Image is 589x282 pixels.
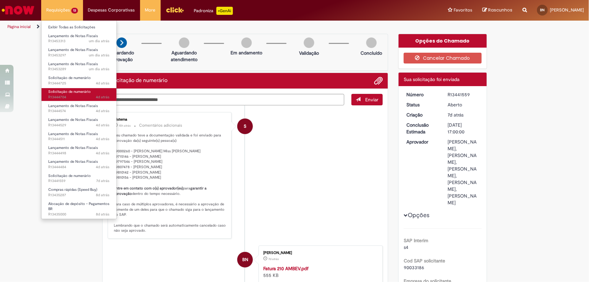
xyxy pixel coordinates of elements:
span: R13444511 [48,136,110,142]
span: More [145,7,156,14]
span: 13 [71,8,78,14]
a: Aberto R13444498 : Lançamento de Notas Fiscais [42,144,116,157]
a: Aberto R13444704 : Solicitação de numerário [42,88,116,101]
span: Favoritos [454,7,472,14]
p: Concluído [360,50,382,56]
button: Adicionar anexos [374,76,383,85]
time: 25/08/2025 14:19:18 [96,136,110,142]
span: Alocação de depósito - Pagamentos BR [48,201,109,212]
span: S [244,118,246,134]
a: Aberto R13453289 : Lançamento de Notas Fiscais [42,60,116,73]
span: R13444498 [48,151,110,156]
span: um dia atrás [89,39,110,44]
span: R13441559 [48,178,110,184]
span: Lançamento de Notas Fiscais [48,61,98,67]
span: Solicitação de numerário [48,89,91,94]
span: Lançamento de Notas Fiscais [48,103,98,108]
dt: Conclusão Estimada [401,122,443,135]
span: 8d atrás [96,193,110,198]
time: 23/08/2025 07:15:35 [268,257,279,261]
p: Seu chamado teve a documentação validada e foi enviado para aprovação da(s) seguinte(s) pessoa(s)... [114,133,226,233]
div: Aberto [448,101,479,108]
span: R13435000 [48,212,110,217]
p: Validação [299,50,319,56]
span: R13435287 [48,193,110,198]
span: R13444725 [48,81,110,86]
p: Aguardando Aprovação [105,49,138,63]
textarea: Digite sua mensagem aqui... [108,94,345,105]
time: 25/08/2025 14:17:05 [96,151,110,156]
img: img-circle-grey.png [366,37,377,48]
div: Opções do Chamado [399,34,487,48]
span: R13444484 [48,164,110,170]
span: Rascunhos [488,7,512,13]
span: BN [540,8,545,12]
ul: Requisições [41,20,117,219]
span: 4d atrás [96,108,110,113]
span: 15h atrás [119,124,131,128]
div: 23/08/2025 07:15:38 [448,111,479,118]
a: Aberto R13444574 : Lançamento de Notas Fiscais [42,102,116,115]
span: 4d atrás [96,81,110,86]
span: R13453313 [48,39,110,44]
span: um dia atrás [89,53,110,58]
span: um dia atrás [89,67,110,72]
a: Aberto R13444511 : Lançamento de Notas Fiscais [42,130,116,143]
div: System [237,119,253,134]
img: img-circle-grey.png [241,37,252,48]
button: Cancelar Chamado [404,53,482,63]
span: Requisições [46,7,70,14]
a: Aberto R13435000 : Alocação de depósito - Pagamentos BR [42,200,116,215]
span: 7d atrás [448,112,464,118]
time: 21/08/2025 09:39:43 [96,212,110,217]
a: Fatura 210 AMBEV.pdf [263,265,309,272]
div: Sistema [114,118,226,122]
span: Sua solicitação foi enviada [404,76,459,82]
div: Padroniza [194,7,233,15]
time: 25/08/2025 14:21:20 [96,123,110,128]
time: 25/08/2025 14:46:51 [96,81,110,86]
small: Comentários adicionais [139,123,183,128]
time: 27/08/2025 15:48:57 [89,39,110,44]
span: Solicitação de numerário [48,75,91,80]
span: 4d atrás [96,151,110,156]
img: click_logo_yellow_360x200.png [166,5,184,15]
span: Lançamento de Notas Fiscais [48,117,98,122]
time: 25/08/2025 14:28:27 [96,108,110,113]
img: img-circle-grey.png [304,37,314,48]
span: R13444704 [48,95,110,100]
a: Aberto R13453313 : Lançamento de Notas Fiscais [42,32,116,45]
p: +GenAi [216,7,233,15]
a: Página inicial [7,24,31,29]
span: 4d atrás [96,164,110,170]
div: [PERSON_NAME] [263,251,376,255]
span: BN [242,252,248,268]
span: Despesas Corporativas [88,7,135,14]
time: 23/08/2025 07:15:40 [97,178,110,183]
span: Lançamento de Notas Fiscais [48,33,98,39]
b: Entre em contato com o(s) aprovador(es) [114,186,183,191]
time: 23/08/2025 07:15:38 [448,112,464,118]
span: R13453289 [48,67,110,72]
span: 8d atrás [96,212,110,217]
span: 7d atrás [97,178,110,183]
span: 4d atrás [96,95,110,100]
dt: Aprovador [401,138,443,145]
div: [DATE] 17:00:00 [448,122,479,135]
b: SAP Interim [404,237,428,243]
ul: Trilhas de página [5,21,387,33]
button: Enviar [351,94,383,105]
a: Aberto R13444529 : Lançamento de Notas Fiscais [42,116,116,129]
time: 27/08/2025 15:44:22 [89,67,110,72]
span: Lançamento de Notas Fiscais [48,47,98,52]
dt: Criação [401,111,443,118]
span: R13444529 [48,123,110,128]
p: Aguardando atendimento [168,49,200,63]
span: [PERSON_NAME] [550,7,584,13]
div: R13441559 [448,91,479,98]
span: s4 [404,244,408,250]
time: 25/08/2025 14:15:18 [96,164,110,170]
a: Aberto R13444484 : Lançamento de Notas Fiscais [42,158,116,171]
time: 21/08/2025 10:18:29 [96,193,110,198]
